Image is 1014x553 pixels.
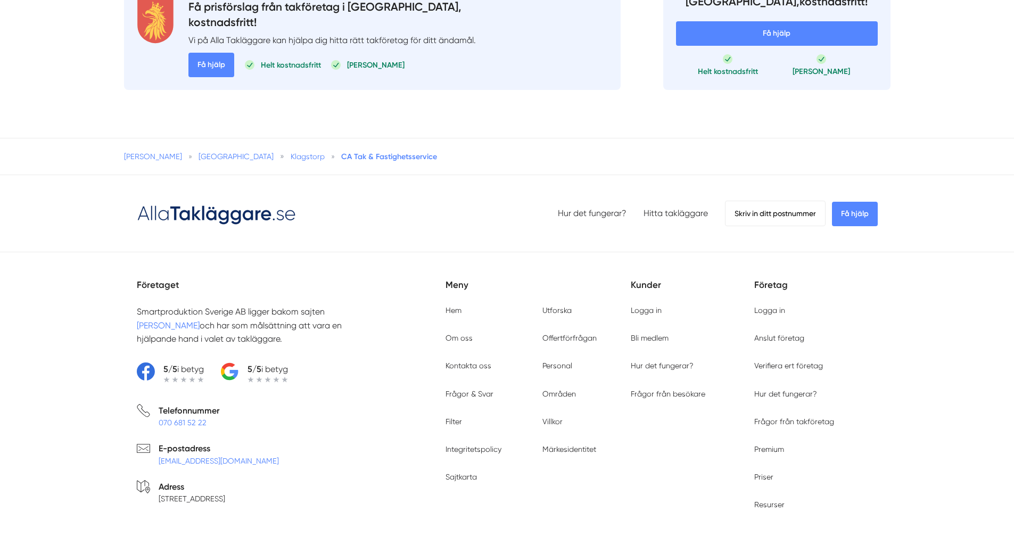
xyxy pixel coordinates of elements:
a: Frågor från besökare [631,390,705,398]
a: [PERSON_NAME] [137,320,200,331]
a: Hur det fungerar? [631,361,694,370]
a: Anslut företag [754,334,804,342]
a: 5/5i betyg [221,362,288,382]
a: Premium [754,445,784,453]
svg: Telefon [137,404,150,417]
a: [GEOGRAPHIC_DATA] [199,152,274,161]
span: Få hjälp [188,53,234,77]
a: Sajtkarta [446,473,477,481]
span: » [331,151,335,162]
strong: 5/5 [163,364,177,374]
p: Smartproduktion Sverige AB ligger bakom sajten och har som målsättning att vara en hjälpande hand... [137,305,375,345]
span: Skriv in ditt postnummer [725,201,826,226]
a: 070 681 52 22 [159,418,207,427]
p: Adress [159,480,225,493]
nav: Breadcrumb [124,151,891,162]
h5: Företag [754,278,878,305]
a: Priser [754,473,773,481]
p: i betyg [163,362,204,376]
a: Verifiera ert företag [754,361,823,370]
a: Frågor & Svar [446,390,493,398]
a: Villkor [542,417,563,426]
p: [PERSON_NAME] [347,60,405,70]
a: Kontakta oss [446,361,491,370]
a: Områden [542,390,576,398]
a: Personal [542,361,572,370]
p: Helt kostnadsfritt [261,60,321,70]
a: Logga in [631,306,662,315]
a: Integritetspolicy [446,445,501,453]
a: Hur det fungerar? [558,208,626,218]
a: Hitta takläggare [644,208,708,218]
p: [PERSON_NAME] [793,67,850,77]
p: E-postadress [159,442,279,455]
p: [STREET_ADDRESS] [159,493,225,504]
p: Telefonnummer [159,404,219,417]
a: Offertförfrågan [542,334,597,342]
a: [PERSON_NAME] [124,152,182,161]
a: Hur det fungerar? [754,390,817,398]
a: Klagstorp [291,152,325,161]
a: Hem [446,306,461,315]
a: Bli medlem [631,334,669,342]
a: Frågor från takföretag [754,417,834,426]
p: i betyg [248,362,288,376]
a: Utforska [542,306,572,315]
h5: Meny [446,278,631,305]
span: » [188,151,192,162]
span: Få hjälp [676,21,878,46]
a: 5/5i betyg [137,362,204,382]
a: [EMAIL_ADDRESS][DOMAIN_NAME] [159,457,279,465]
a: Filter [446,417,462,426]
a: Märkesidentitet [542,445,596,453]
a: CA Tak & Fastighetsservice [341,152,437,161]
p: Vi på Alla Takläggare kan hjälpa dig hitta rätt takföretag för ditt ändamål. [188,34,476,47]
h5: Kunder [631,278,754,305]
a: Resurser [754,500,785,509]
span: Få hjälp [832,202,878,226]
p: Helt kostnadsfritt [698,67,758,77]
img: Logotyp Alla Takläggare [137,201,296,226]
span: » [280,151,284,162]
a: Om oss [446,334,473,342]
h5: Företaget [137,278,446,305]
strong: 5/5 [248,364,261,374]
a: Logga in [754,306,785,315]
